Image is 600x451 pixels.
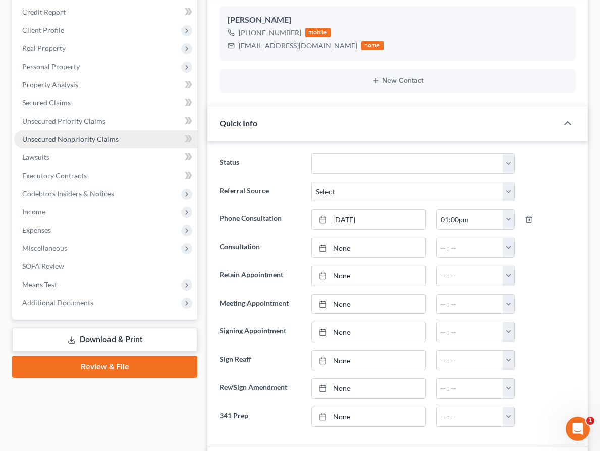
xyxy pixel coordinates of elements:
[566,417,590,441] iframe: Intercom live chat
[22,298,93,307] span: Additional Documents
[22,262,64,270] span: SOFA Review
[214,294,306,314] label: Meeting Appointment
[437,351,504,370] input: -- : --
[22,62,80,71] span: Personal Property
[22,280,57,289] span: Means Test
[14,148,197,166] a: Lawsuits
[437,210,504,229] input: -- : --
[312,351,425,370] a: None
[437,266,504,286] input: -- : --
[312,322,425,342] a: None
[22,8,66,16] span: Credit Report
[214,238,306,258] label: Consultation
[22,80,78,89] span: Property Analysis
[14,166,197,185] a: Executory Contracts
[312,379,425,398] a: None
[14,112,197,130] a: Unsecured Priority Claims
[22,135,119,143] span: Unsecured Nonpriority Claims
[312,295,425,314] a: None
[220,118,257,128] span: Quick Info
[22,244,67,252] span: Miscellaneous
[22,26,64,34] span: Client Profile
[22,189,114,198] span: Codebtors Insiders & Notices
[214,209,306,230] label: Phone Consultation
[214,153,306,174] label: Status
[12,356,197,378] a: Review & File
[312,407,425,426] a: None
[22,44,66,52] span: Real Property
[214,378,306,399] label: Rev/Sign Amendment
[305,28,331,37] div: mobile
[14,76,197,94] a: Property Analysis
[14,94,197,112] a: Secured Claims
[437,322,504,342] input: -- : --
[361,41,384,50] div: home
[312,266,425,286] a: None
[437,407,504,426] input: -- : --
[22,225,51,234] span: Expenses
[22,153,49,161] span: Lawsuits
[14,3,197,21] a: Credit Report
[22,207,45,216] span: Income
[437,295,504,314] input: -- : --
[228,14,568,26] div: [PERSON_NAME]
[12,328,197,352] a: Download & Print
[22,98,71,107] span: Secured Claims
[214,350,306,370] label: Sign Reaff
[14,257,197,275] a: SOFA Review
[437,379,504,398] input: -- : --
[239,41,357,51] div: [EMAIL_ADDRESS][DOMAIN_NAME]
[312,238,425,257] a: None
[14,130,197,148] a: Unsecured Nonpriority Claims
[214,182,306,202] label: Referral Source
[239,28,301,38] div: [PHONE_NUMBER]
[437,238,504,257] input: -- : --
[312,210,425,229] a: [DATE]
[586,417,594,425] span: 1
[22,171,87,180] span: Executory Contracts
[22,117,105,125] span: Unsecured Priority Claims
[214,322,306,342] label: Signing Appointment
[228,77,568,85] button: New Contact
[214,266,306,286] label: Retain Appointment
[214,407,306,427] label: 341 Prep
